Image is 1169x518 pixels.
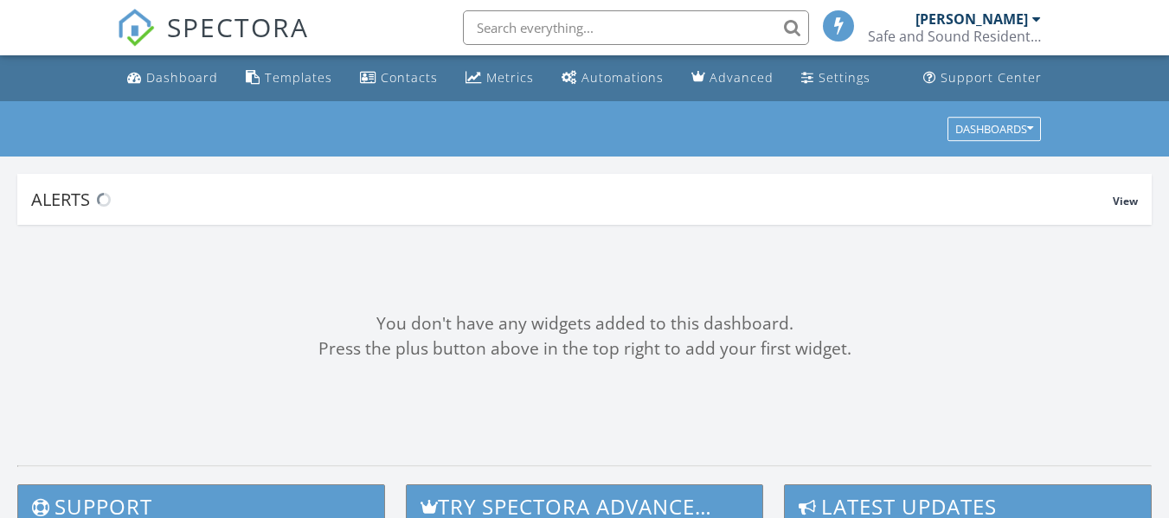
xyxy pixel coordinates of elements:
a: Automations (Basic) [555,62,671,94]
a: SPECTORA [117,23,309,60]
div: Advanced [710,69,774,86]
div: Settings [819,69,870,86]
a: Settings [794,62,877,94]
span: SPECTORA [167,9,309,45]
input: Search everything... [463,10,809,45]
div: Metrics [486,69,534,86]
a: Metrics [459,62,541,94]
button: Dashboards [947,117,1041,141]
div: Support Center [941,69,1042,86]
div: You don't have any widgets added to this dashboard. [17,311,1152,336]
div: Dashboards [955,123,1033,135]
div: Safe and Sound Residential Inspection Ltd. [868,28,1041,45]
a: Advanced [684,62,780,94]
div: Contacts [381,69,438,86]
div: Templates [265,69,332,86]
a: Contacts [353,62,445,94]
a: Support Center [916,62,1049,94]
a: Dashboard [120,62,225,94]
span: View [1113,194,1138,208]
a: Templates [239,62,339,94]
div: Press the plus button above in the top right to add your first widget. [17,336,1152,361]
div: Dashboard [146,69,218,86]
div: Alerts [31,188,1113,211]
div: [PERSON_NAME] [915,10,1028,28]
img: The Best Home Inspection Software - Spectora [117,9,155,47]
div: Automations [581,69,664,86]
